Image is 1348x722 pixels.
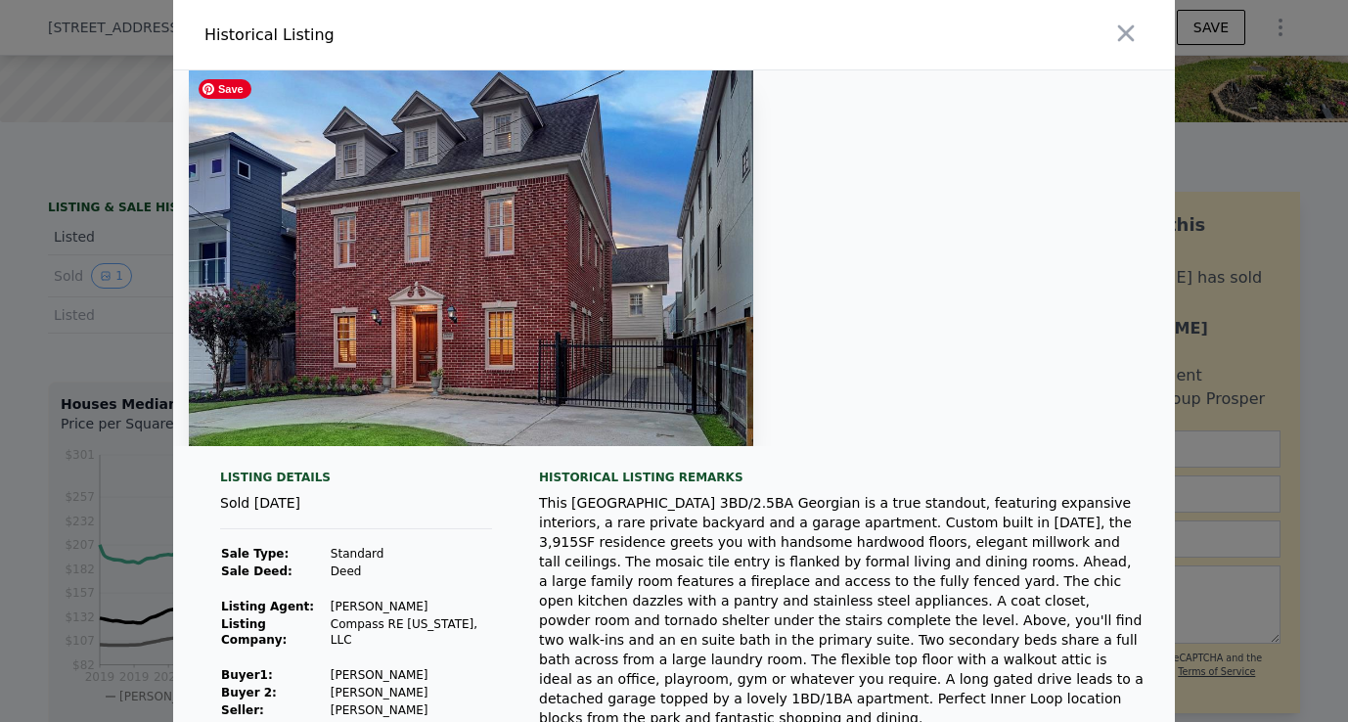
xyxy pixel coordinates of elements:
strong: Buyer 1 : [221,668,273,682]
td: [PERSON_NAME] [330,701,492,719]
td: Deed [330,563,492,580]
td: Compass RE [US_STATE], LLC [330,615,492,649]
td: Standard [330,545,492,563]
span: Save [199,79,251,99]
div: Listing Details [220,470,492,493]
strong: Seller : [221,703,264,717]
strong: Buyer 2: [221,686,277,699]
div: Historical Listing remarks [539,470,1144,485]
strong: Sale Deed: [221,564,292,578]
div: Sold [DATE] [220,493,492,529]
strong: Sale Type: [221,547,289,561]
img: Property Img [189,70,753,446]
div: Historical Listing [204,23,666,47]
td: [PERSON_NAME] [330,666,492,684]
td: [PERSON_NAME] [330,598,492,615]
td: [PERSON_NAME] [330,684,492,701]
strong: Listing Agent: [221,600,314,613]
strong: Listing Company: [221,617,287,647]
